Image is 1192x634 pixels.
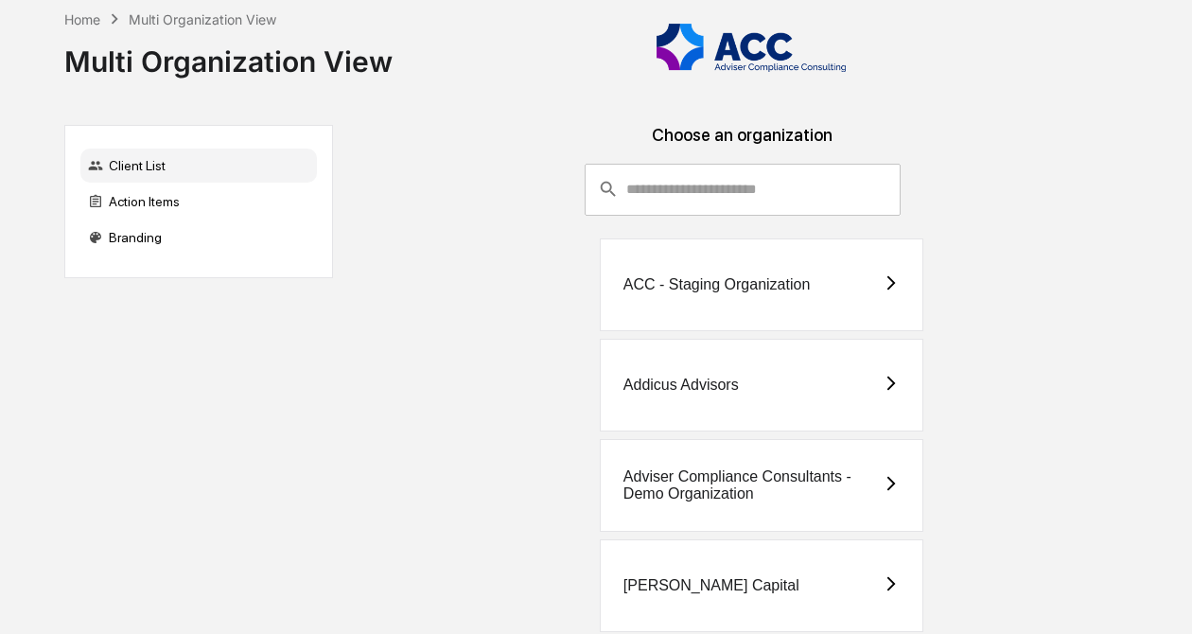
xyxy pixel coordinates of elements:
[129,11,276,27] div: Multi Organization View
[80,185,317,219] div: Action Items
[64,29,393,79] div: Multi Organization View
[623,468,883,502] div: Adviser Compliance Consultants - Demo Organization
[623,276,810,293] div: ACC - Staging Organization
[657,24,846,72] img: Oxford Wealth Management
[64,11,100,27] div: Home
[585,164,901,215] div: consultant-dashboard__filter-organizations-search-bar
[623,577,799,594] div: [PERSON_NAME] Capital
[623,377,739,394] div: Addicus Advisors
[80,220,317,255] div: Branding
[348,125,1137,164] div: Choose an organization
[80,149,317,183] div: Client List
